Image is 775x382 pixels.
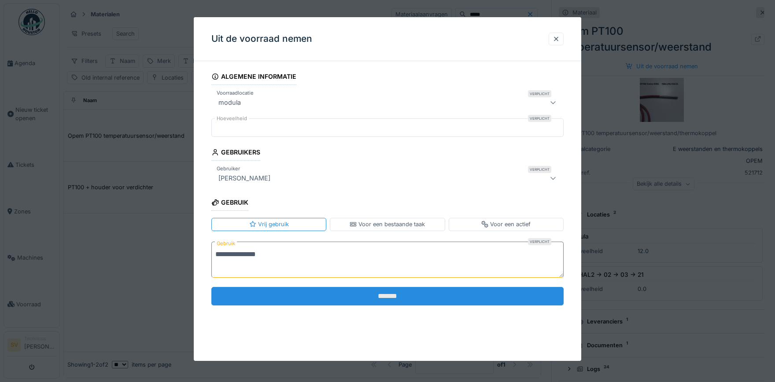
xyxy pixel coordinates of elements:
div: [PERSON_NAME] [215,173,274,184]
div: Voor een bestaande taak [350,220,425,228]
div: Gebruikers [211,146,260,161]
div: modula [215,97,244,108]
div: Verplicht [528,90,551,97]
div: Verplicht [528,166,551,173]
label: Gebruiker [215,165,242,173]
h3: Uit de voorraad nemen [211,33,312,44]
div: Verplicht [528,238,551,245]
label: Hoeveelheid [215,115,249,122]
label: Voorraadlocatie [215,89,255,97]
label: Gebruik [215,238,237,249]
div: Gebruik [211,196,248,211]
div: Vrij gebruik [249,220,289,228]
div: Verplicht [528,115,551,122]
div: Algemene informatie [211,70,296,85]
div: Voor een actief [481,220,531,228]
